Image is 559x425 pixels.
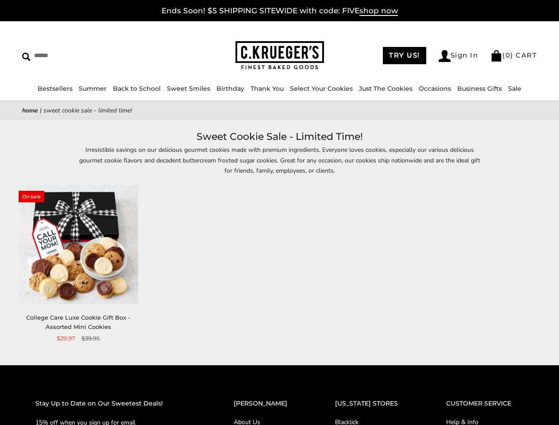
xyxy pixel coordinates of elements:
[113,85,161,93] a: Back to School
[26,314,130,330] a: College Care Luxe Cookie Gift Box - Assorted Mini Cookies
[439,50,478,62] a: Sign In
[19,191,44,202] span: On sale
[40,106,42,115] span: |
[359,85,413,93] a: Just The Cookies
[38,85,73,93] a: Bestsellers
[234,398,300,409] h2: [PERSON_NAME]
[419,85,451,93] a: Occasions
[35,129,524,145] h1: Sweet Cookie Sale - Limited Time!
[290,85,353,93] a: Select Your Cookies
[335,398,411,409] h2: [US_STATE] STORES
[35,398,198,409] h2: Stay Up to Date on Our Sweetest Deals!
[235,41,324,70] img: C.KRUEGER'S
[79,85,107,93] a: Summer
[22,106,38,115] a: Home
[508,85,521,93] a: Sale
[76,145,483,175] p: Irresistible savings on our delicious gourmet cookies made with premium ingredients. Everyone lov...
[19,185,138,304] img: College Care Luxe Cookie Gift Box - Assorted Mini Cookies
[162,6,398,16] a: Ends Soon! $5 SHIPPING SITEWIDE with code: FIVEshop now
[81,334,100,343] span: $39.95
[457,85,502,93] a: Business Gifts
[505,51,511,59] span: 0
[251,85,284,93] a: Thank You
[490,51,537,59] a: (0) CART
[22,53,31,61] img: Search
[22,49,140,62] input: Search
[216,85,244,93] a: Birthday
[43,106,132,115] span: Sweet Cookie Sale - Limited Time!
[446,398,524,409] h2: CUSTOMER SERVICE
[167,85,210,93] a: Sweet Smiles
[359,6,398,16] span: shop now
[439,50,451,62] img: Account
[22,105,537,116] nav: breadcrumbs
[383,47,426,64] a: TRY US!
[490,50,502,62] img: Bag
[57,334,75,343] span: $29.97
